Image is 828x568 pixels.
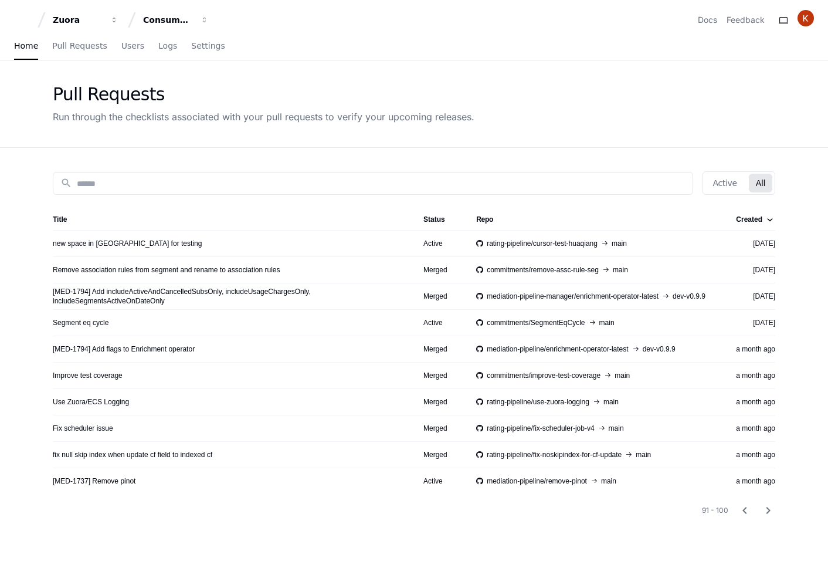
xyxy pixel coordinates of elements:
[599,318,615,327] span: main
[423,424,457,433] div: Merged
[53,287,405,306] a: [MED-1794] Add includeActiveAndCancelledSubsOnly, includeUsageChargesOnly, includeSegmentsActiveO...
[612,239,627,248] span: main
[790,529,822,561] iframe: Open customer support
[53,110,474,124] div: Run through the checklists associated with your pull requests to verify your upcoming releases.
[734,476,775,486] div: a month ago
[487,476,587,486] span: mediation-pipeline/remove-pinot
[749,174,772,192] button: All
[487,450,622,459] span: rating-pipeline/fix-noskipindex-for-cf-update
[52,42,107,49] span: Pull Requests
[487,292,659,301] span: mediation-pipeline-manager/enrichment-operator-latest
[423,344,457,354] div: Merged
[53,397,129,407] a: Use Zuora/ECS Logging
[609,424,624,433] span: main
[734,450,775,459] div: a month ago
[14,42,38,49] span: Home
[423,215,457,224] div: Status
[736,215,773,224] div: Created
[423,215,445,224] div: Status
[601,476,616,486] span: main
[53,215,405,224] div: Title
[53,424,113,433] a: Fix scheduler issue
[613,265,628,275] span: main
[423,371,457,380] div: Merged
[121,33,144,60] a: Users
[636,450,651,459] span: main
[53,239,202,248] a: new space in [GEOGRAPHIC_DATA] for testing
[736,215,762,224] div: Created
[158,42,177,49] span: Logs
[727,14,765,26] button: Feedback
[487,265,599,275] span: commitments/remove-assc-rule-seg
[698,14,717,26] a: Docs
[734,397,775,407] div: a month ago
[643,344,676,354] span: dev-v0.9.9
[52,33,107,60] a: Pull Requests
[423,239,457,248] div: Active
[423,265,457,275] div: Merged
[423,476,457,486] div: Active
[487,239,598,248] span: rating-pipeline/cursor-test-huaqiang
[702,506,728,515] div: 91 - 100
[734,371,775,380] div: a month ago
[487,424,594,433] span: rating-pipeline/fix-scheduler-job-v4
[487,344,628,354] span: mediation-pipeline/enrichment-operator-latest
[673,292,705,301] span: dev-v0.9.9
[53,215,67,224] div: Title
[761,503,775,518] mat-icon: chevron_right
[487,371,600,380] span: commitments/improve-test-coverage
[734,344,775,354] div: a month ago
[191,33,225,60] a: Settings
[53,318,108,327] a: Segment eq cycle
[603,397,619,407] span: main
[423,397,457,407] div: Merged
[14,33,38,60] a: Home
[423,318,457,327] div: Active
[53,450,212,459] a: fix null skip index when update cf field to indexed cf
[423,292,457,301] div: Merged
[60,177,72,189] mat-icon: search
[53,14,103,26] div: Zuora
[487,397,589,407] span: rating-pipeline/use-zuora-logging
[738,503,752,518] mat-icon: chevron_left
[734,318,775,327] div: [DATE]
[734,292,775,301] div: [DATE]
[48,9,123,31] button: Zuora
[705,174,744,192] button: Active
[734,265,775,275] div: [DATE]
[615,371,630,380] span: main
[53,371,123,380] a: Improve test coverage
[423,450,457,459] div: Merged
[467,209,725,230] th: Repo
[734,239,775,248] div: [DATE]
[191,42,225,49] span: Settings
[734,424,775,433] div: a month ago
[53,265,280,275] a: Remove association rules from segment and rename to association rules
[487,318,585,327] span: commitments/SegmentEqCycle
[798,10,814,26] img: ACg8ocIO7jtkWN8S2iLRBR-u1BMcRY5-kg2T8U2dj_CWIxGKEUqXVg=s96-c
[143,14,194,26] div: Consumption
[138,9,213,31] button: Consumption
[53,344,195,354] a: [MED-1794] Add flags to Enrichment operator
[53,476,135,486] a: [MED-1737] Remove pinot
[121,42,144,49] span: Users
[158,33,177,60] a: Logs
[53,84,474,105] div: Pull Requests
